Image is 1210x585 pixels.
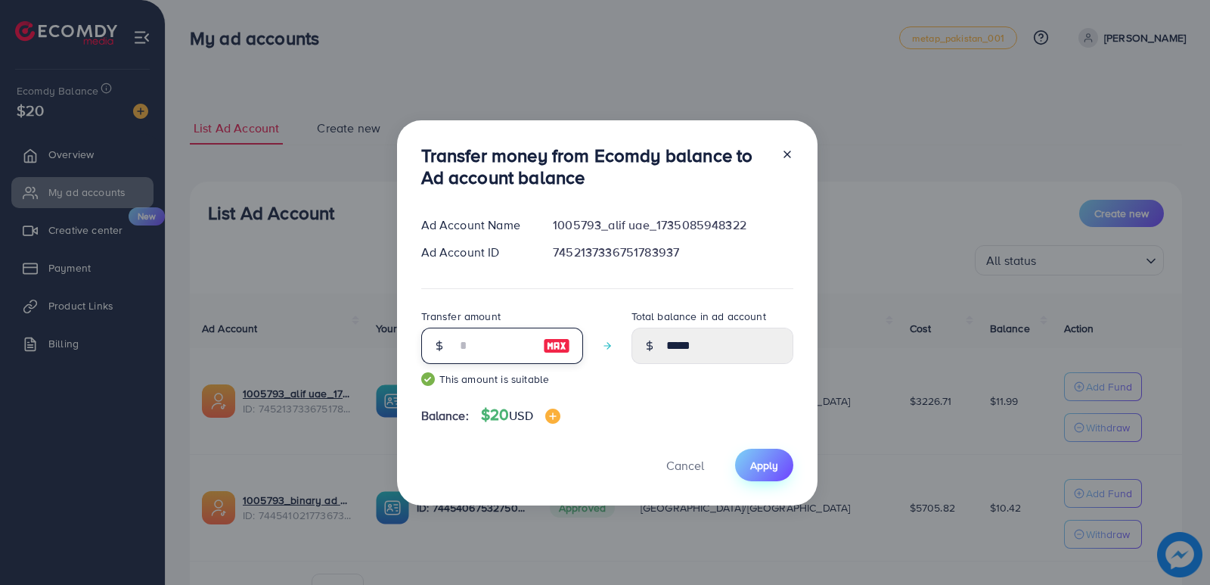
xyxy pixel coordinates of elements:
[509,407,532,424] span: USD
[543,337,570,355] img: image
[409,244,541,261] div: Ad Account ID
[409,216,541,234] div: Ad Account Name
[541,244,805,261] div: 7452137336751783937
[631,309,766,324] label: Total balance in ad account
[421,145,769,188] h3: Transfer money from Ecomdy balance to Ad account balance
[735,449,793,481] button: Apply
[421,407,469,425] span: Balance:
[750,458,778,473] span: Apply
[545,409,560,424] img: image
[666,457,704,474] span: Cancel
[647,449,723,481] button: Cancel
[421,372,435,386] img: guide
[421,372,583,387] small: This amount is suitable
[541,216,805,234] div: 1005793_alif uae_1735085948322
[481,406,560,425] h4: $20
[421,309,501,324] label: Transfer amount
